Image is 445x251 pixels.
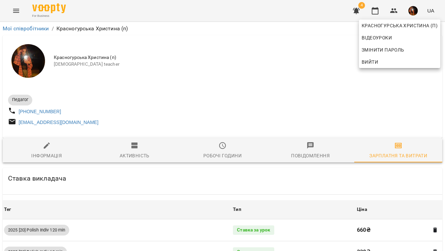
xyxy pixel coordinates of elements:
span: Вийти [362,58,378,66]
a: Змінити пароль [359,44,440,56]
a: Відеоуроки [359,32,395,44]
button: Вийти [359,56,440,68]
span: Відеоуроки [362,34,392,42]
a: Красногурська Христина (п) [359,20,440,32]
span: Красногурська Христина (п) [362,22,438,30]
span: Змінити пароль [362,46,438,54]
